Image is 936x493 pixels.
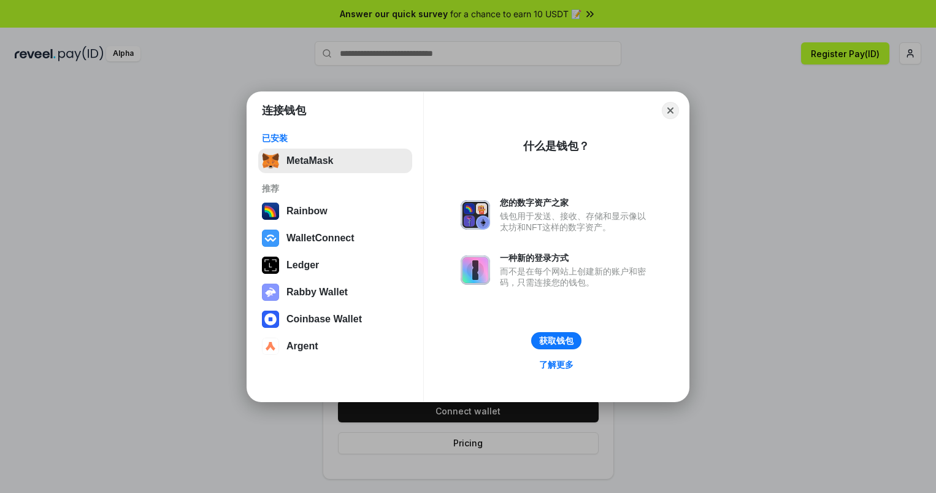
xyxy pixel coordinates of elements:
img: svg+xml,%3Csvg%20xmlns%3D%22http%3A%2F%2Fwww.w3.org%2F2000%2Fsvg%22%20fill%3D%22none%22%20viewBox... [461,255,490,285]
div: 而不是在每个网站上创建新的账户和密码，只需连接您的钱包。 [500,266,652,288]
img: svg+xml,%3Csvg%20width%3D%2228%22%20height%3D%2228%22%20viewBox%3D%220%200%2028%2028%22%20fill%3D... [262,311,279,328]
button: Rabby Wallet [258,280,412,305]
img: svg+xml,%3Csvg%20width%3D%22120%22%20height%3D%22120%22%20viewBox%3D%220%200%20120%20120%22%20fil... [262,203,279,220]
div: Rabby Wallet [286,287,348,298]
div: Coinbase Wallet [286,314,362,325]
button: 获取钱包 [531,332,581,349]
button: WalletConnect [258,226,412,250]
div: 已安装 [262,133,409,144]
button: Rainbow [258,199,412,223]
button: MetaMask [258,149,412,173]
div: Ledger [286,260,319,271]
div: 钱包用于发送、接收、存储和显示像以太坊和NFT这样的数字资产。 [500,211,652,233]
button: Ledger [258,253,412,278]
button: Coinbase Wallet [258,307,412,332]
div: 获取钱包 [539,335,573,346]
div: Rainbow [286,206,328,217]
img: svg+xml,%3Csvg%20xmlns%3D%22http%3A%2F%2Fwww.w3.org%2F2000%2Fsvg%22%20fill%3D%22none%22%20viewBox... [262,284,279,301]
img: svg+xml,%3Csvg%20width%3D%2228%22%20height%3D%2228%22%20viewBox%3D%220%200%2028%2028%22%20fill%3D... [262,230,279,247]
div: Argent [286,341,318,352]
div: 什么是钱包？ [523,139,589,153]
img: svg+xml,%3Csvg%20width%3D%2228%22%20height%3D%2228%22%20viewBox%3D%220%200%2028%2028%22%20fill%3D... [262,338,279,355]
div: 了解更多 [539,359,573,370]
button: Close [662,102,679,119]
button: Argent [258,334,412,359]
img: svg+xml,%3Csvg%20xmlns%3D%22http%3A%2F%2Fwww.w3.org%2F2000%2Fsvg%22%20width%3D%2228%22%20height%3... [262,257,279,274]
img: svg+xml,%3Csvg%20xmlns%3D%22http%3A%2F%2Fwww.w3.org%2F2000%2Fsvg%22%20fill%3D%22none%22%20viewBox... [461,200,490,230]
div: 一种新的登录方式 [500,252,652,263]
div: 您的数字资产之家 [500,197,652,208]
div: MetaMask [286,155,333,166]
a: 了解更多 [532,357,581,373]
div: 推荐 [262,183,409,194]
div: WalletConnect [286,233,355,244]
h1: 连接钱包 [262,103,306,118]
img: svg+xml,%3Csvg%20fill%3D%22none%22%20height%3D%2233%22%20viewBox%3D%220%200%2035%2033%22%20width%... [262,152,279,169]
